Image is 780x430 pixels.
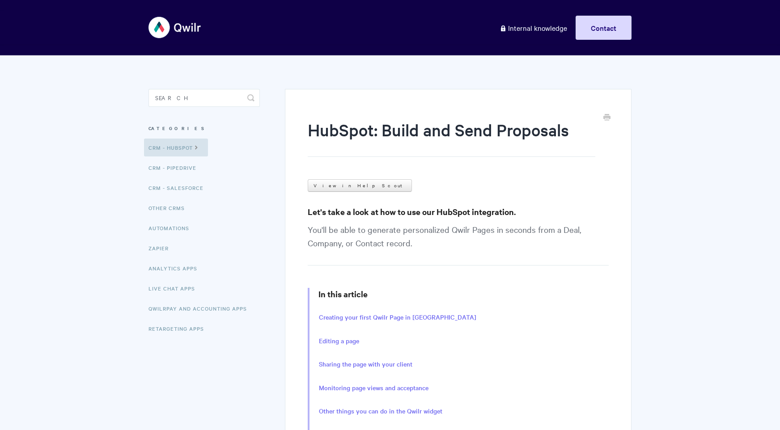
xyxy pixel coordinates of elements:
[148,320,211,337] a: Retargeting Apps
[308,206,609,218] h3: Let's take a look at how to use our HubSpot integration.
[148,179,210,197] a: CRM - Salesforce
[576,16,632,40] a: Contact
[308,223,609,266] p: You'll be able to generate personalized Qwilr Pages in seconds from a Deal, Company, or Contact r...
[319,406,442,416] a: Other things you can do in the Qwilr widget
[603,113,610,123] a: Print this Article
[319,359,412,369] a: Sharing the page with your client
[148,159,203,177] a: CRM - Pipedrive
[148,259,204,277] a: Analytics Apps
[148,11,202,44] img: Qwilr Help Center
[148,279,202,297] a: Live Chat Apps
[148,299,254,317] a: QwilrPay and Accounting Apps
[148,219,196,237] a: Automations
[319,383,428,393] a: Monitoring page views and acceptance
[319,336,359,346] a: Editing a page
[148,239,175,257] a: Zapier
[308,179,412,192] a: View in Help Scout
[148,120,260,136] h3: Categories
[319,312,476,322] a: Creating your first Qwilr Page in [GEOGRAPHIC_DATA]
[148,89,260,107] input: Search
[144,139,208,156] a: CRM - HubSpot
[318,288,609,300] h3: In this article
[148,199,191,217] a: Other CRMs
[493,16,574,40] a: Internal knowledge
[308,118,595,157] h1: HubSpot: Build and Send Proposals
